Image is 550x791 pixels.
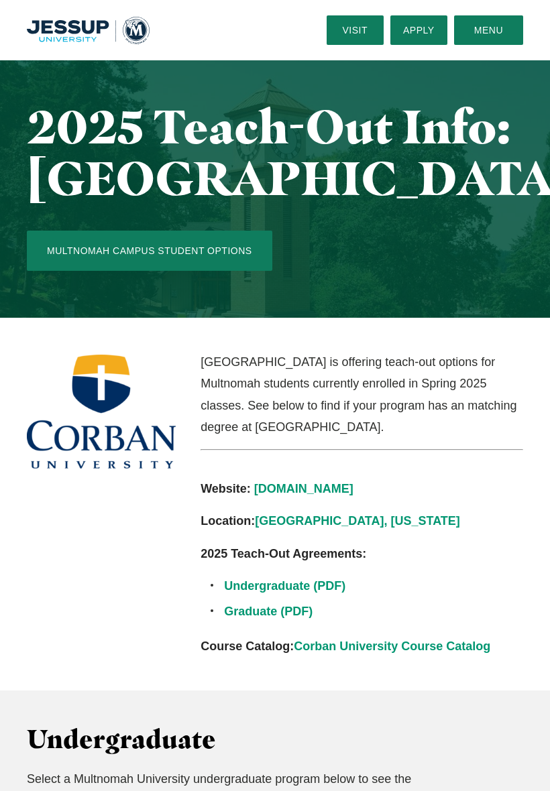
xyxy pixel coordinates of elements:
strong: Location: [201,514,255,528]
img: Multnomah University Logo [27,17,150,44]
strong: Website: [201,482,251,495]
a: Visit [327,15,384,45]
a: Corban University Course Catalog [294,640,490,653]
a: [GEOGRAPHIC_DATA], [US_STATE] [255,514,460,528]
a: Multnomah Campus Student Options [27,231,272,271]
a: Home [27,17,150,44]
h3: Undergraduate [27,724,523,755]
a: Apply [390,15,447,45]
a: [DOMAIN_NAME] [254,482,353,495]
strong: 2025 Teach-Out Agreements: [201,547,366,560]
p: [GEOGRAPHIC_DATA] is offering teach-out options for Multnomah students currently enrolled in Spri... [201,351,523,438]
button: Menu [454,15,523,45]
a: Graduate (PDF) [224,605,313,618]
strong: Course Catalog: [201,640,294,653]
a: Undergraduate (PDF) [224,579,345,593]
